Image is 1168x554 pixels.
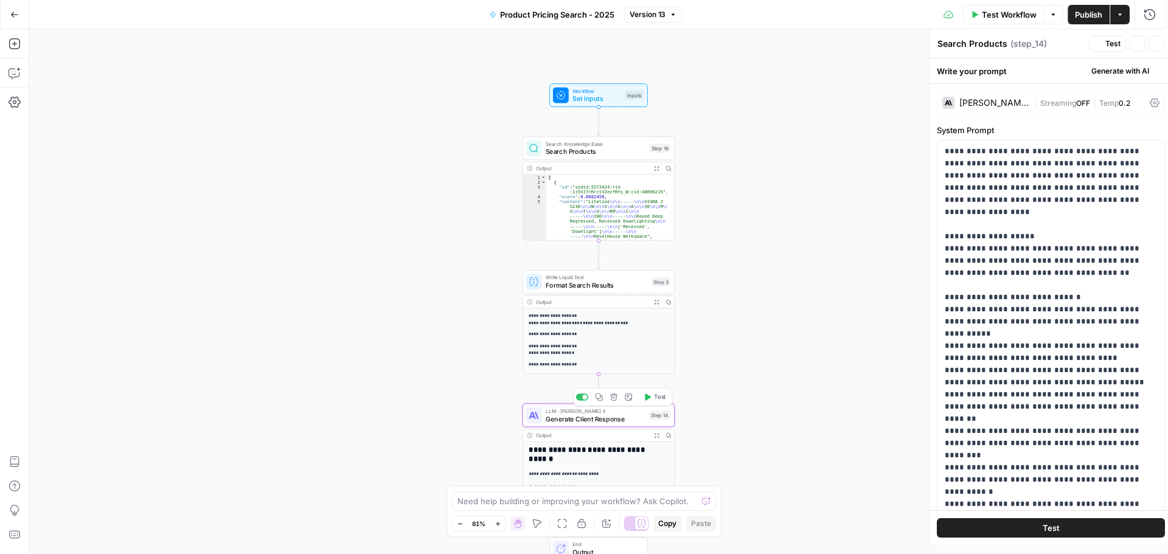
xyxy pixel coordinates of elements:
div: Output [536,298,648,306]
button: Test [1089,36,1126,52]
label: System Prompt [937,124,1165,136]
span: Search Knowledge Base [546,140,646,148]
span: | [1034,96,1040,108]
span: End [572,541,639,549]
span: Write Liquid Text [546,274,648,282]
span: ( step_14 ) [1010,38,1047,50]
span: OFF [1076,99,1090,108]
span: Generate with AI [1091,66,1149,77]
div: Step 14 [649,411,670,420]
div: Output [536,164,648,172]
span: Test [1105,38,1121,49]
span: Temp [1099,99,1119,108]
span: Toggle code folding, rows 1 through 122 [541,175,546,179]
span: LLM · [PERSON_NAME] 4 [546,407,645,415]
span: Test Workflow [982,9,1037,21]
g: Edge from step_16 to step_3 [597,241,600,269]
span: Toggle code folding, rows 2 through 25 [541,179,546,184]
span: Product Pricing Search - 2025 [500,9,614,21]
span: | [1090,96,1099,108]
span: 81% [472,519,485,528]
button: Test [639,391,670,404]
button: Test [937,518,1165,538]
button: Generate with AI [1076,63,1165,79]
div: 1 [523,175,547,179]
span: Search Products [546,147,646,156]
span: Workflow [572,87,621,95]
button: Test Workflow [963,5,1044,24]
span: Copy [658,518,676,529]
span: Streaming [1040,99,1076,108]
div: 6 [523,238,547,248]
span: Test [1042,522,1059,534]
textarea: Search Products [937,38,1007,50]
span: Set Inputs [572,94,621,103]
div: WorkflowSet InputsInputs [523,83,675,107]
div: Inputs [625,91,644,100]
span: Test [654,393,666,402]
div: 5 [523,199,547,239]
button: Copy [653,516,681,531]
div: Step 3 [652,277,670,286]
div: 3 [523,184,547,194]
span: Generate Client Response [546,414,645,423]
button: Publish [1068,5,1110,24]
div: Step 16 [650,144,670,153]
div: Output [536,431,648,439]
span: Publish [1075,9,1102,21]
button: Product Pricing Search - 2025 [482,5,621,24]
button: Paste [686,516,716,531]
span: Format Search Results [546,280,648,290]
div: [PERSON_NAME] 4 [959,99,1029,107]
g: Edge from start to step_16 [597,107,600,136]
span: Paste [691,518,711,529]
div: 4 [523,195,547,199]
div: Search Knowledge BaseSearch ProductsStep 16Output[ { "id":"vsdid:5273424:rid :1j5VJ7rRrctV2ezfRYs... [523,136,675,240]
span: Version 13 [630,9,666,20]
span: 0.2 [1119,99,1130,108]
button: Version 13 [624,7,683,23]
div: 2 [523,179,547,184]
